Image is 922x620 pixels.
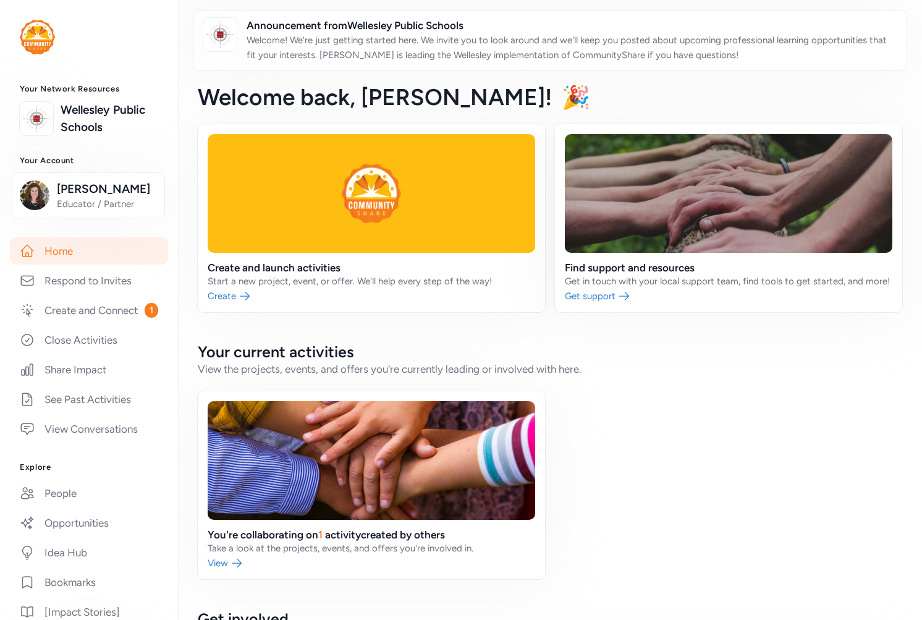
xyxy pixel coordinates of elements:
a: Idea Hub [10,539,168,566]
p: Welcome! We're just getting started here. We invite you to look around and we'll keep you posted ... [247,33,897,62]
img: logo [20,20,55,54]
span: 1 [145,303,158,318]
h3: Explore [20,462,158,472]
button: [PERSON_NAME]Educator / Partner [12,172,165,218]
span: [PERSON_NAME] [57,180,157,198]
h3: Your Account [20,156,158,166]
a: Home [10,237,168,265]
span: Educator / Partner [57,198,157,210]
div: View the projects, events, and offers you're currently leading or involved with here. [198,362,902,376]
h2: Your current activities [198,342,902,362]
a: Close Activities [10,326,168,354]
h3: Your Network Resources [20,84,158,94]
img: logo [206,21,234,48]
a: People [10,480,168,507]
a: See Past Activities [10,386,168,413]
a: Share Impact [10,356,168,383]
img: logo [23,105,50,132]
a: Create and Connect1 [10,297,168,324]
a: Respond to Invites [10,267,168,294]
a: Bookmarks [10,569,168,596]
span: 🎉 [562,83,590,111]
a: View Conversations [10,415,168,443]
span: Announcement from Wellesley Public Schools [247,18,897,33]
a: Opportunities [10,509,168,537]
span: Welcome back , [PERSON_NAME]! [198,83,552,111]
a: Wellesley Public Schools [61,101,158,136]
